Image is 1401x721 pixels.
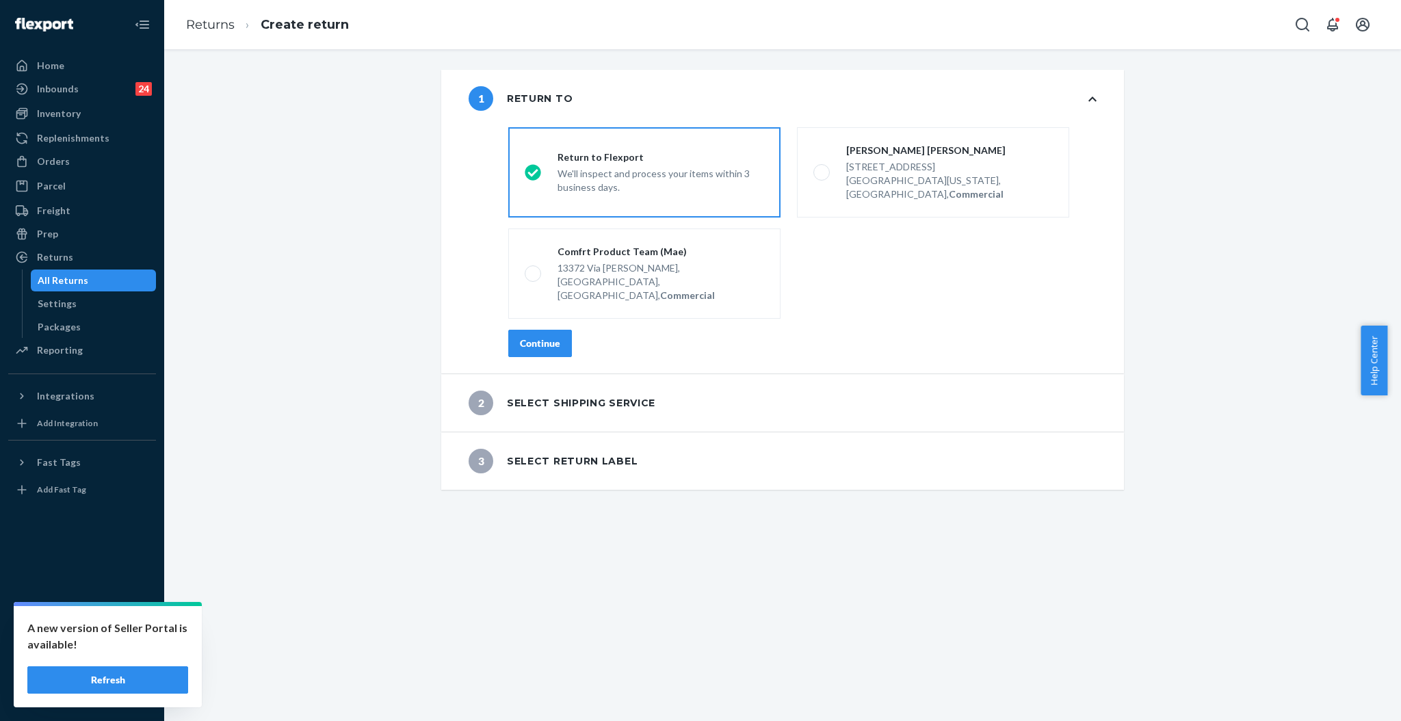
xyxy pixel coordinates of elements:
div: All Returns [38,274,88,287]
div: Prep [37,227,58,241]
a: Freight [8,200,156,222]
div: Packages [38,320,81,334]
div: Orders [37,155,70,168]
button: Continue [508,330,572,357]
div: Freight [37,204,70,218]
div: Comfrt Product Team (Mae) [558,245,764,259]
a: Help Center [8,659,156,681]
p: A new version of Seller Portal is available! [27,620,188,653]
div: [STREET_ADDRESS] [846,160,1053,174]
div: Inbounds [37,82,79,96]
a: Create return [261,17,349,32]
a: Reporting [8,339,156,361]
div: Replenishments [37,131,109,145]
a: Packages [31,316,157,338]
a: Settings [31,293,157,315]
div: Select shipping service [469,391,655,415]
div: [GEOGRAPHIC_DATA], [GEOGRAPHIC_DATA], [558,275,764,302]
div: Continue [520,337,560,350]
strong: Commercial [949,188,1004,200]
div: We'll inspect and process your items within 3 business days. [558,164,764,194]
div: Reporting [37,343,83,357]
div: Return to Flexport [558,150,764,164]
button: Give Feedback [8,683,156,705]
div: Settings [38,297,77,311]
div: [PERSON_NAME] [PERSON_NAME] [846,144,1053,157]
div: Returns [37,250,73,264]
a: Add Integration [8,412,156,434]
button: Help Center [1361,326,1387,395]
div: Integrations [37,389,94,403]
button: Open Search Box [1289,11,1316,38]
a: Home [8,55,156,77]
div: Return to [469,86,573,111]
a: Talk to Support [8,636,156,658]
ol: breadcrumbs [175,5,360,45]
img: Flexport logo [15,18,73,31]
button: Open notifications [1319,11,1346,38]
button: Integrations [8,385,156,407]
div: Parcel [37,179,66,193]
a: All Returns [31,270,157,291]
a: Add Fast Tag [8,479,156,501]
button: Open account menu [1349,11,1376,38]
a: Returns [8,246,156,268]
div: 13372 Via [PERSON_NAME], [558,261,764,275]
button: Fast Tags [8,451,156,473]
span: 2 [469,391,493,415]
button: Refresh [27,666,188,694]
a: Orders [8,150,156,172]
button: Close Navigation [129,11,156,38]
div: Fast Tags [37,456,81,469]
a: Parcel [8,175,156,197]
div: 24 [135,82,152,96]
div: [GEOGRAPHIC_DATA][US_STATE], [GEOGRAPHIC_DATA], [846,174,1053,201]
a: Prep [8,223,156,245]
div: Add Fast Tag [37,484,86,495]
div: Inventory [37,107,81,120]
span: 3 [469,449,493,473]
a: Settings [8,613,156,635]
span: 1 [469,86,493,111]
a: Returns [186,17,235,32]
a: Inventory [8,103,156,124]
div: Home [37,59,64,73]
a: Inbounds24 [8,78,156,100]
strong: Commercial [660,289,715,301]
div: Select return label [469,449,638,473]
a: Replenishments [8,127,156,149]
div: Add Integration [37,417,98,429]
